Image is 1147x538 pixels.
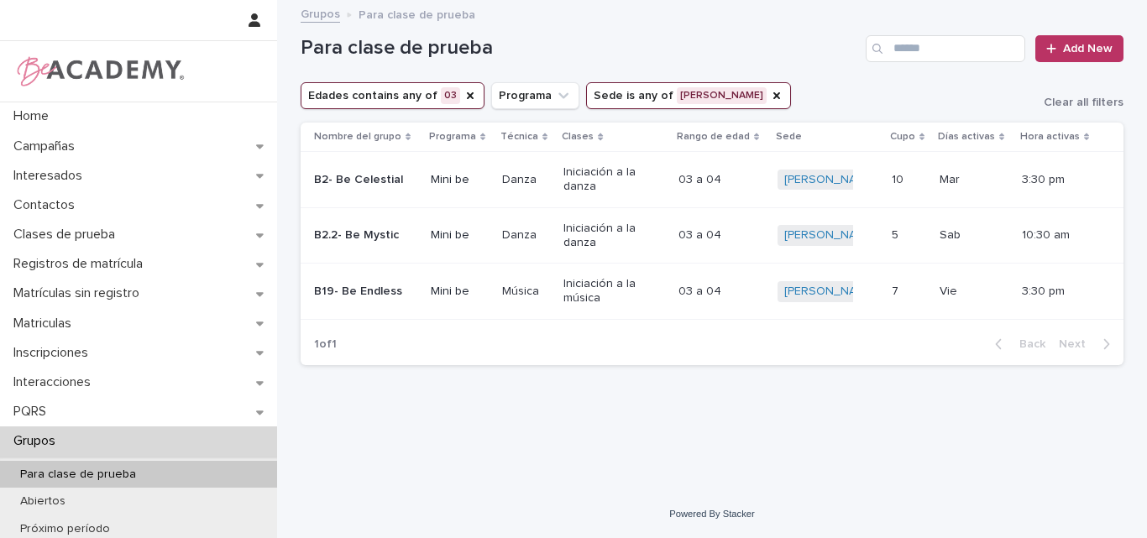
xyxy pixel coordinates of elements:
p: Interacciones [7,374,104,390]
p: Cupo [890,128,915,146]
input: Search [866,35,1025,62]
p: Sab [940,225,964,243]
a: Grupos [301,3,340,23]
p: Programa [429,128,476,146]
p: Danza [502,228,550,243]
p: Campañas [7,138,88,154]
p: Matrículas sin registro [7,285,153,301]
tr: B19- Be EndlessMini beMúsicaIniciación a la música03 a 0403 a 04 [PERSON_NAME] 77 VieVie 3:30 pm [301,264,1123,320]
p: B2- Be Celestial [314,173,407,187]
p: 5 [892,225,902,243]
p: Mini be [431,285,489,299]
p: Mini be [431,173,489,187]
p: Matriculas [7,316,85,332]
p: Registros de matrícula [7,256,156,272]
span: Next [1059,338,1096,350]
p: 10:30 am [1022,228,1097,243]
span: Add New [1063,43,1113,55]
tr: B2- Be CelestialMini beDanzaIniciación a la danza03 a 0403 a 04 [PERSON_NAME] 1010 MarMar 3:30 pm [301,152,1123,208]
p: 10 [892,170,907,187]
p: 1 of 1 [301,324,350,365]
a: [PERSON_NAME] [784,173,876,187]
span: Clear all filters [1044,97,1123,108]
p: Clases [562,128,594,146]
p: PQRS [7,404,60,420]
button: Programa [491,82,579,109]
button: Sede [586,82,791,109]
p: 03 a 04 [678,170,725,187]
p: Contactos [7,197,88,213]
p: B2.2- Be Mystic [314,228,407,243]
a: [PERSON_NAME] [784,228,876,243]
p: Próximo período [7,522,123,536]
p: Abiertos [7,494,79,509]
p: Danza [502,173,550,187]
a: Add New [1035,35,1123,62]
p: Días activas [938,128,995,146]
p: 03 a 04 [678,225,725,243]
p: Grupos [7,433,69,449]
button: Next [1052,337,1123,352]
p: Home [7,108,62,124]
p: Mar [940,170,963,187]
p: Rango de edad [677,128,750,146]
button: Back [982,337,1052,352]
h1: Para clase de prueba [301,36,859,60]
tr: B2.2- Be MysticMini beDanzaIniciación a la danza03 a 0403 a 04 [PERSON_NAME] 55 SabSab 10:30 am [301,207,1123,264]
p: 7 [892,281,902,299]
p: 03 a 04 [678,281,725,299]
p: Inscripciones [7,345,102,361]
p: Clases de prueba [7,227,128,243]
a: [PERSON_NAME] [784,285,876,299]
button: Edades [301,82,484,109]
p: 3:30 pm [1022,285,1097,299]
p: Para clase de prueba [7,467,149,482]
img: WPrjXfSUmiLcdUfaYY4Q [13,55,186,88]
p: Interesados [7,168,96,184]
a: Powered By Stacker [669,509,754,519]
p: B19- Be Endless [314,285,407,299]
p: 3:30 pm [1022,173,1097,187]
p: Para clase de prueba [359,4,475,23]
p: Hora activas [1020,128,1080,146]
p: Técnica [500,128,538,146]
button: Clear all filters [1030,97,1123,108]
p: Música [502,285,550,299]
p: Iniciación a la danza [563,222,657,250]
p: Iniciación a la danza [563,165,657,194]
p: Mini be [431,228,489,243]
span: Back [1009,338,1045,350]
p: Iniciación a la música [563,277,657,306]
p: Vie [940,281,961,299]
p: Sede [776,128,802,146]
p: Nombre del grupo [314,128,401,146]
